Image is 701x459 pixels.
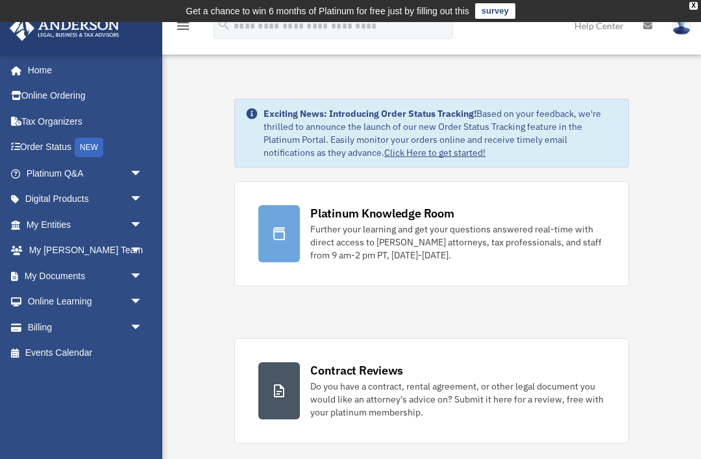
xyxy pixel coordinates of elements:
[310,380,605,419] div: Do you have a contract, rental agreement, or other legal document you would like an attorney's ad...
[6,16,123,41] img: Anderson Advisors Platinum Portal
[9,314,162,340] a: Billingarrow_drop_down
[264,108,476,119] strong: Exciting News: Introducing Order Status Tracking!
[672,16,691,35] img: User Pic
[130,263,156,290] span: arrow_drop_down
[9,212,162,238] a: My Entitiesarrow_drop_down
[175,18,191,34] i: menu
[175,23,191,34] a: menu
[217,18,231,32] i: search
[310,223,605,262] div: Further your learning and get your questions answered real-time with direct access to [PERSON_NAM...
[475,3,515,19] a: survey
[9,238,162,264] a: My [PERSON_NAME] Teamarrow_drop_down
[130,289,156,316] span: arrow_drop_down
[9,83,162,109] a: Online Ordering
[75,138,103,157] div: NEW
[264,107,618,159] div: Based on your feedback, we're thrilled to announce the launch of our new Order Status Tracking fe...
[9,160,162,186] a: Platinum Q&Aarrow_drop_down
[9,340,162,366] a: Events Calendar
[130,160,156,187] span: arrow_drop_down
[130,186,156,213] span: arrow_drop_down
[234,338,629,443] a: Contract Reviews Do you have a contract, rental agreement, or other legal document you would like...
[9,134,162,161] a: Order StatusNEW
[234,181,629,286] a: Platinum Knowledge Room Further your learning and get your questions answered real-time with dire...
[9,57,156,83] a: Home
[384,147,486,158] a: Click Here to get started!
[9,263,162,289] a: My Documentsarrow_drop_down
[130,238,156,264] span: arrow_drop_down
[9,186,162,212] a: Digital Productsarrow_drop_down
[9,108,162,134] a: Tax Organizers
[186,3,469,19] div: Get a chance to win 6 months of Platinum for free just by filling out this
[9,289,162,315] a: Online Learningarrow_drop_down
[689,2,698,10] div: close
[130,314,156,341] span: arrow_drop_down
[310,205,454,221] div: Platinum Knowledge Room
[310,362,403,378] div: Contract Reviews
[130,212,156,238] span: arrow_drop_down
